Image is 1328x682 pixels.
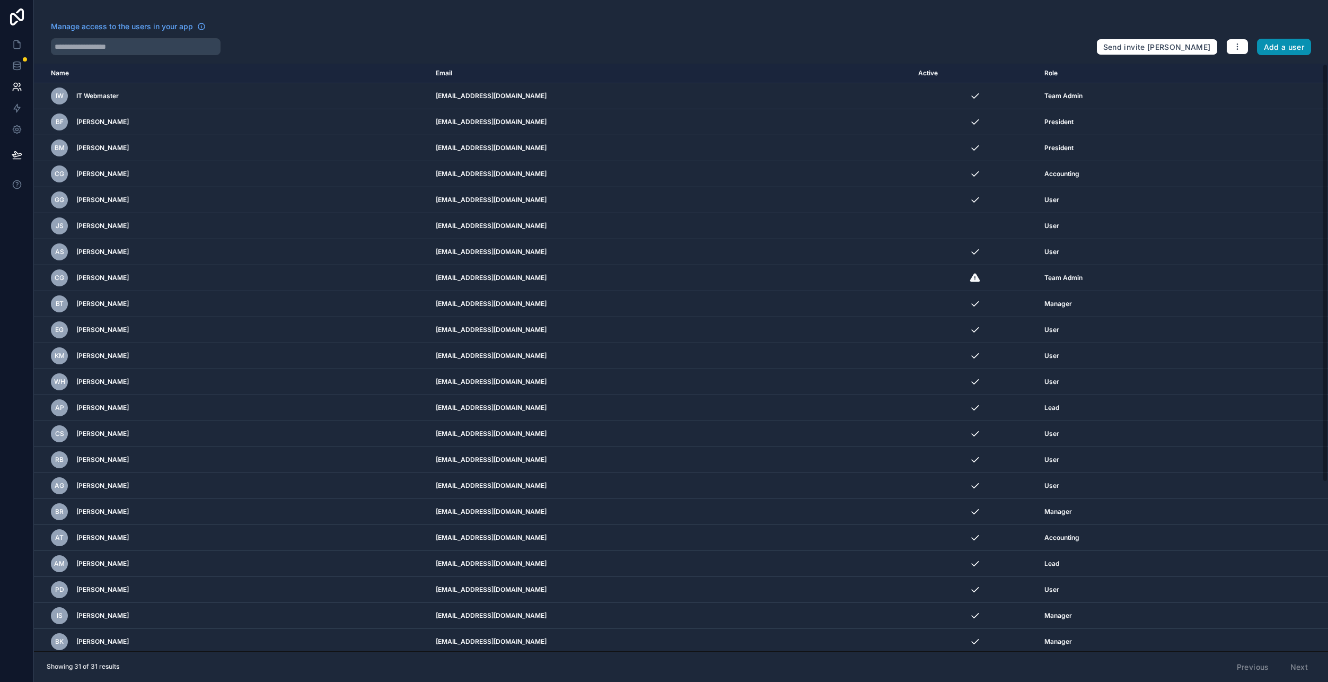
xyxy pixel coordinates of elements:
[55,170,64,178] span: CG
[429,603,912,629] td: [EMAIL_ADDRESS][DOMAIN_NAME]
[56,300,64,308] span: BT
[76,144,129,152] span: [PERSON_NAME]
[1044,196,1059,204] span: User
[429,551,912,577] td: [EMAIL_ADDRESS][DOMAIN_NAME]
[76,611,129,620] span: [PERSON_NAME]
[55,534,64,542] span: AT
[429,473,912,499] td: [EMAIL_ADDRESS][DOMAIN_NAME]
[76,352,129,360] span: [PERSON_NAME]
[429,239,912,265] td: [EMAIL_ADDRESS][DOMAIN_NAME]
[429,525,912,551] td: [EMAIL_ADDRESS][DOMAIN_NAME]
[76,118,129,126] span: [PERSON_NAME]
[55,144,65,152] span: BM
[1044,222,1059,230] span: User
[429,369,912,395] td: [EMAIL_ADDRESS][DOMAIN_NAME]
[1044,611,1072,620] span: Manager
[429,109,912,135] td: [EMAIL_ADDRESS][DOMAIN_NAME]
[76,430,129,438] span: [PERSON_NAME]
[55,637,64,646] span: BK
[76,456,129,464] span: [PERSON_NAME]
[1044,430,1059,438] span: User
[1044,326,1059,334] span: User
[55,326,64,334] span: EG
[56,92,64,100] span: IW
[1044,352,1059,360] span: User
[1044,456,1059,464] span: User
[429,291,912,317] td: [EMAIL_ADDRESS][DOMAIN_NAME]
[76,326,129,334] span: [PERSON_NAME]
[1044,404,1059,412] span: Lead
[51,21,193,32] span: Manage access to the users in your app
[55,456,64,464] span: RB
[1044,508,1072,516] span: Manager
[1038,64,1237,83] th: Role
[1044,378,1059,386] span: User
[429,135,912,161] td: [EMAIL_ADDRESS][DOMAIN_NAME]
[1044,534,1079,542] span: Accounting
[76,559,129,568] span: [PERSON_NAME]
[1044,482,1059,490] span: User
[429,395,912,421] td: [EMAIL_ADDRESS][DOMAIN_NAME]
[1044,274,1083,282] span: Team Admin
[55,482,64,490] span: AG
[55,274,64,282] span: CG
[34,64,429,83] th: Name
[76,274,129,282] span: [PERSON_NAME]
[1257,39,1312,56] button: Add a user
[55,248,64,256] span: AS
[56,222,64,230] span: JS
[76,482,129,490] span: [PERSON_NAME]
[1044,170,1079,178] span: Accounting
[1044,585,1059,594] span: User
[55,352,65,360] span: KM
[1096,39,1218,56] button: Send invite [PERSON_NAME]
[76,508,129,516] span: [PERSON_NAME]
[912,64,1038,83] th: Active
[55,404,64,412] span: AP
[76,534,129,542] span: [PERSON_NAME]
[76,637,129,646] span: [PERSON_NAME]
[429,317,912,343] td: [EMAIL_ADDRESS][DOMAIN_NAME]
[51,21,206,32] a: Manage access to the users in your app
[57,611,63,620] span: IS
[76,170,129,178] span: [PERSON_NAME]
[56,118,64,126] span: BF
[1044,92,1083,100] span: Team Admin
[76,196,129,204] span: [PERSON_NAME]
[76,92,119,100] span: IT Webmaster
[429,421,912,447] td: [EMAIL_ADDRESS][DOMAIN_NAME]
[54,378,65,386] span: WH
[429,447,912,473] td: [EMAIL_ADDRESS][DOMAIN_NAME]
[34,64,1328,651] div: scrollable content
[76,248,129,256] span: [PERSON_NAME]
[55,585,64,594] span: PD
[76,222,129,230] span: [PERSON_NAME]
[429,187,912,213] td: [EMAIL_ADDRESS][DOMAIN_NAME]
[47,662,119,671] span: Showing 31 of 31 results
[429,629,912,655] td: [EMAIL_ADDRESS][DOMAIN_NAME]
[429,83,912,109] td: [EMAIL_ADDRESS][DOMAIN_NAME]
[76,300,129,308] span: [PERSON_NAME]
[1044,300,1072,308] span: Manager
[429,343,912,369] td: [EMAIL_ADDRESS][DOMAIN_NAME]
[429,161,912,187] td: [EMAIL_ADDRESS][DOMAIN_NAME]
[1044,559,1059,568] span: Lead
[429,577,912,603] td: [EMAIL_ADDRESS][DOMAIN_NAME]
[54,559,65,568] span: AM
[55,196,64,204] span: GG
[55,430,64,438] span: CS
[1044,144,1074,152] span: President
[429,265,912,291] td: [EMAIL_ADDRESS][DOMAIN_NAME]
[429,499,912,525] td: [EMAIL_ADDRESS][DOMAIN_NAME]
[76,585,129,594] span: [PERSON_NAME]
[1044,248,1059,256] span: User
[1044,118,1074,126] span: President
[76,404,129,412] span: [PERSON_NAME]
[429,64,912,83] th: Email
[55,508,64,516] span: BR
[429,213,912,239] td: [EMAIL_ADDRESS][DOMAIN_NAME]
[1044,637,1072,646] span: Manager
[76,378,129,386] span: [PERSON_NAME]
